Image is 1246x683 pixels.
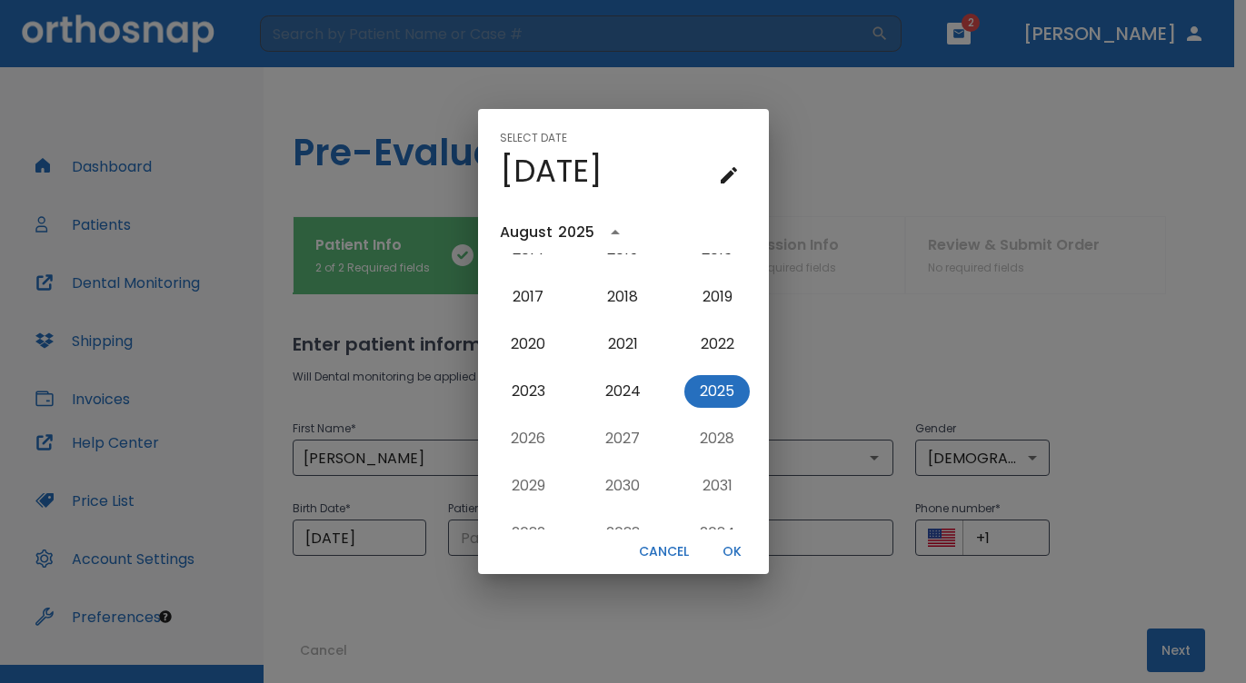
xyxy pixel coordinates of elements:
button: 2033 [590,517,655,549]
button: 2020 [495,328,561,361]
div: 2025 [558,222,594,243]
span: Select date [500,124,567,153]
button: 2026 [495,422,561,455]
button: 2034 [684,517,750,549]
button: 2030 [590,470,655,502]
button: calendar view is open, go to text input view [711,157,747,193]
button: 2024 [590,375,655,408]
button: 2025 [684,375,750,408]
button: 2023 [495,375,561,408]
div: August [500,222,553,243]
button: 2021 [590,328,655,361]
button: 2028 [684,422,750,455]
button: 2029 [495,470,561,502]
button: 2027 [590,422,655,455]
button: 2017 [495,281,561,313]
button: 2018 [590,281,655,313]
h4: [DATE] [500,152,603,190]
button: Cancel [632,537,696,567]
button: 2022 [684,328,750,361]
button: year view is open, switch to calendar view [600,217,631,248]
button: 2031 [684,470,750,502]
button: 2019 [684,281,750,313]
button: 2032 [495,517,561,549]
button: OK [703,537,762,567]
